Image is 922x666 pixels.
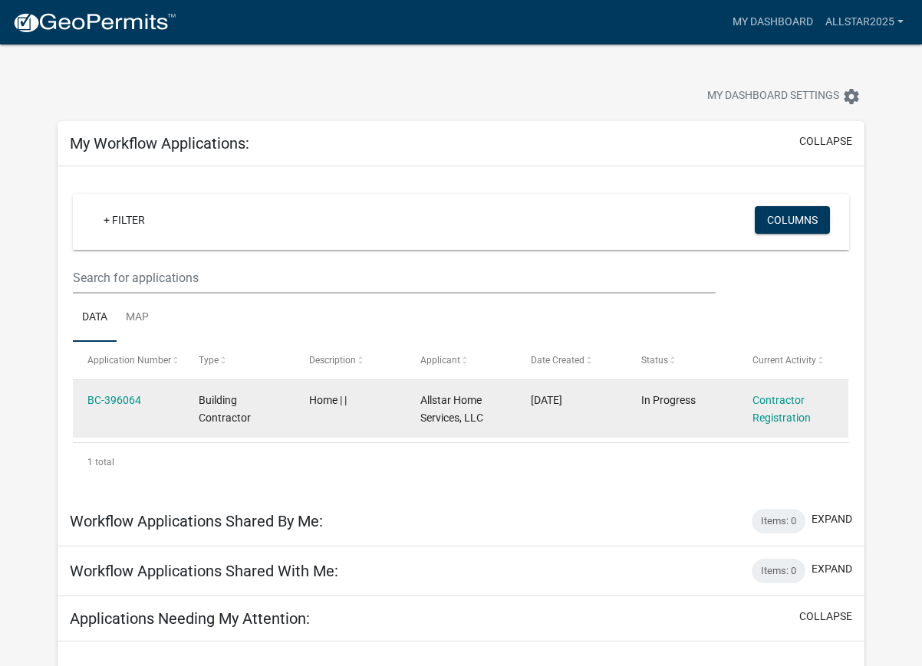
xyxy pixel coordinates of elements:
[117,294,158,343] a: Map
[752,509,805,533] div: Items: 0
[738,342,848,379] datatable-header-cell: Current Activity
[73,262,716,294] input: Search for applications
[199,355,219,366] span: Type
[641,394,696,406] span: In Progress
[755,206,830,234] button: Columns
[87,394,141,406] a: BC-396064
[420,394,483,424] span: Allstar Home Services, LLC
[641,355,668,366] span: Status
[87,355,171,366] span: Application Number
[70,134,249,153] h5: My Workflow Applications:
[819,8,910,37] a: allstar2025
[799,609,852,625] button: collapse
[842,87,861,106] i: settings
[309,355,356,366] span: Description
[58,166,864,496] div: collapse
[516,342,627,379] datatable-header-cell: Date Created
[420,355,460,366] span: Applicant
[707,87,839,106] span: My Dashboard Settings
[199,394,251,424] span: Building Contractor
[91,206,157,234] a: + Filter
[73,443,849,481] div: 1 total
[531,394,562,406] span: 03/27/2025
[70,609,310,628] h5: Applications Needing My Attention:
[405,342,515,379] datatable-header-cell: Applicant
[70,562,338,580] h5: Workflow Applications Shared With Me:
[70,512,323,530] h5: Workflow Applications Shared By Me:
[752,559,805,583] div: Items: 0
[73,342,183,379] datatable-header-cell: Application Number
[812,561,852,577] button: expand
[627,342,737,379] datatable-header-cell: Status
[812,511,852,527] button: expand
[799,133,852,149] button: collapse
[531,355,584,366] span: Date Created
[73,294,117,343] a: Data
[295,342,405,379] datatable-header-cell: Description
[695,81,873,111] button: My Dashboard Settingssettings
[752,355,816,366] span: Current Activity
[752,394,811,424] a: Contractor Registration
[726,8,819,37] a: My Dashboard
[184,342,295,379] datatable-header-cell: Type
[309,394,347,406] span: Home | |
